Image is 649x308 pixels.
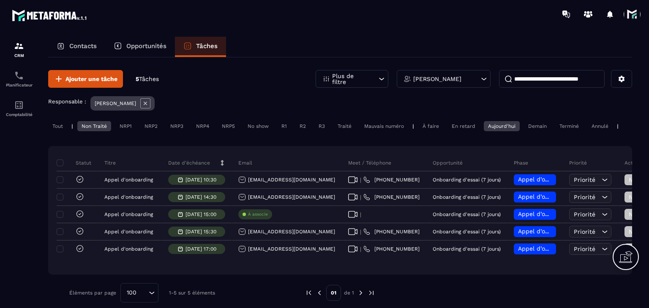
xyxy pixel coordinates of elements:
[413,76,461,82] p: [PERSON_NAME]
[185,211,216,217] p: [DATE] 15:00
[360,211,361,218] span: |
[2,35,36,64] a: formationformationCRM
[524,121,551,131] div: Demain
[248,211,268,217] p: À associe
[104,229,153,235] p: Appel d'onboarding
[104,177,153,183] p: Appel d'onboarding
[518,193,598,200] span: Appel d’onboarding planifié
[305,289,313,297] img: prev
[363,228,420,235] a: [PHONE_NUMBER]
[185,177,216,183] p: [DATE] 10:30
[166,121,188,131] div: NRP3
[185,194,216,200] p: [DATE] 14:30
[175,37,226,57] a: Tâches
[574,228,595,235] span: Priorité
[360,121,408,131] div: Mauvais numéro
[332,73,369,85] p: Plus de filtre
[104,194,153,200] p: Appel d'onboarding
[48,98,86,105] p: Responsable :
[185,229,216,235] p: [DATE] 15:30
[574,211,595,218] span: Priorité
[2,112,36,117] p: Comptabilité
[433,177,501,183] p: Onboarding d'essai (7 jours)
[48,37,105,57] a: Contacts
[518,211,598,217] span: Appel d’onboarding planifié
[368,289,375,297] img: next
[363,194,420,200] a: [PHONE_NUMBER]
[433,211,501,217] p: Onboarding d'essai (7 jours)
[333,121,356,131] div: Traité
[2,53,36,58] p: CRM
[140,121,162,131] div: NRP2
[196,42,218,50] p: Tâches
[587,121,613,131] div: Annulé
[115,121,136,131] div: NRP1
[514,159,528,166] p: Phase
[168,159,210,166] p: Date d’échéance
[126,42,166,50] p: Opportunités
[316,289,323,297] img: prev
[69,290,116,296] p: Éléments par page
[574,246,595,252] span: Priorité
[69,42,97,50] p: Contacts
[518,228,598,235] span: Appel d’onboarding planifié
[136,75,159,83] p: 5
[360,194,361,200] span: |
[238,159,252,166] p: Email
[104,246,153,252] p: Appel d'onboarding
[2,83,36,87] p: Planificateur
[574,194,595,200] span: Priorité
[120,283,158,303] div: Search for option
[555,121,583,131] div: Terminé
[77,121,111,131] div: Non Traité
[569,159,587,166] p: Priorité
[2,64,36,94] a: schedulerschedulerPlanificateur
[418,121,443,131] div: À faire
[360,177,361,183] span: |
[433,159,463,166] p: Opportunité
[360,229,361,235] span: |
[314,121,329,131] div: R3
[326,285,341,301] p: 01
[48,70,123,88] button: Ajouter une tâche
[617,123,619,129] p: |
[218,121,239,131] div: NRP5
[277,121,291,131] div: R1
[104,159,116,166] p: Titre
[105,37,175,57] a: Opportunités
[185,246,216,252] p: [DATE] 17:00
[348,159,391,166] p: Meet / Téléphone
[14,41,24,51] img: formation
[344,289,354,296] p: de 1
[360,246,361,252] span: |
[2,94,36,123] a: accountantaccountantComptabilité
[124,288,139,297] span: 100
[14,70,24,81] img: scheduler
[574,176,595,183] span: Priorité
[447,121,480,131] div: En retard
[243,121,273,131] div: No show
[95,100,136,106] p: [PERSON_NAME]
[59,159,91,166] p: Statut
[104,211,153,217] p: Appel d'onboarding
[624,159,640,166] p: Action
[363,246,420,252] a: [PHONE_NUMBER]
[412,123,414,129] p: |
[192,121,213,131] div: NRP4
[139,288,147,297] input: Search for option
[518,176,598,183] span: Appel d’onboarding planifié
[357,289,365,297] img: next
[14,100,24,110] img: accountant
[169,290,215,296] p: 1-5 sur 5 éléments
[433,246,501,252] p: Onboarding d'essai (7 jours)
[139,76,159,82] span: Tâches
[65,75,117,83] span: Ajouter une tâche
[518,245,598,252] span: Appel d’onboarding planifié
[295,121,310,131] div: R2
[433,194,501,200] p: Onboarding d'essai (7 jours)
[12,8,88,23] img: logo
[484,121,520,131] div: Aujourd'hui
[71,123,73,129] p: |
[433,229,501,235] p: Onboarding d'essai (7 jours)
[363,176,420,183] a: [PHONE_NUMBER]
